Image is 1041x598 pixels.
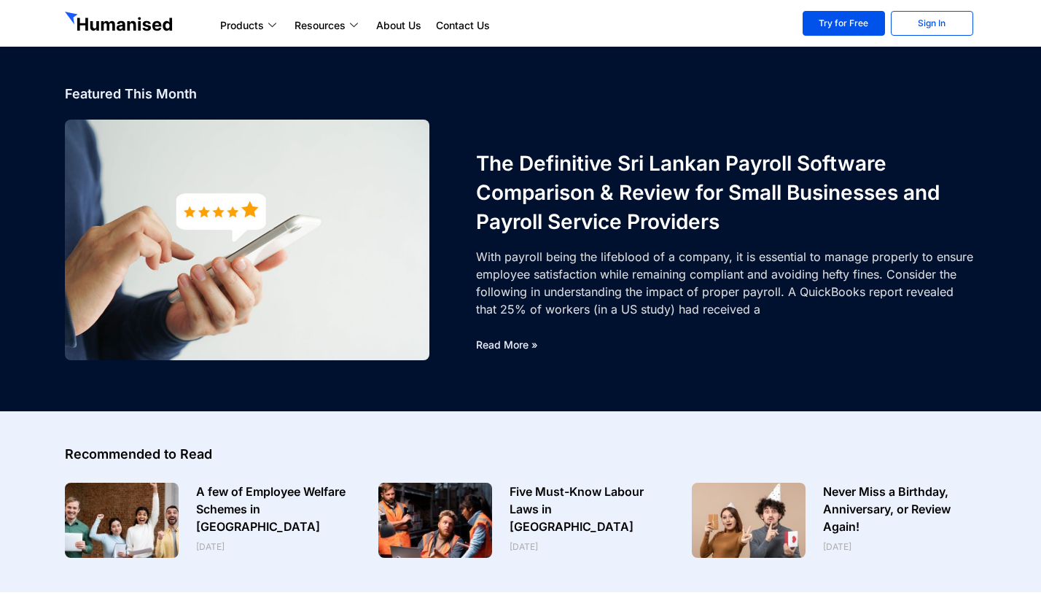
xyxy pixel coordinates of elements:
[213,17,287,34] a: Products
[510,541,538,552] span: [DATE]
[692,483,806,570] a: employees' birthday celebration
[46,483,198,559] img: Employee Welfare Schemes in Sri Lanka
[369,17,429,34] a: About Us
[378,483,492,570] a: labour laws in Sri Lanka
[476,151,940,234] a: The Definitive Sri Lankan Payroll Software Comparison & Review for Small Businesses and Payroll S...
[823,541,851,552] span: [DATE]
[65,88,976,101] h4: Featured This Month
[359,483,511,559] img: labour laws in Sri Lanka
[65,483,179,570] a: Employee Welfare Schemes in Sri Lanka
[476,248,976,318] div: With payroll being the lifeblood of a company, it is essential to manage properly to ensure emplo...
[510,484,644,534] a: Five Must-Know Labour Laws in [GEOGRAPHIC_DATA]
[196,556,258,568] a: Read More »
[673,483,824,559] img: employees' birthday celebration
[196,484,346,534] a: A few of Employee Welfare Schemes in [GEOGRAPHIC_DATA]
[476,338,538,351] a: Read More »
[803,11,885,36] a: Try for Free
[65,12,176,35] img: GetHumanised Logo
[2,118,488,361] img: Sri Lankan Payroll Software Comparison & Review
[891,11,973,36] a: Sign In
[429,17,497,34] a: Contact Us
[287,17,369,34] a: Resources
[823,556,885,568] a: Read More »
[510,556,572,568] a: Read More »
[65,120,429,360] a: Sri Lankan Payroll Software Comparison & Review
[196,541,225,552] span: [DATE]
[65,448,976,461] h4: Recommended to Read
[823,484,951,534] a: Never Miss a Birthday, Anniversary, or Review Again!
